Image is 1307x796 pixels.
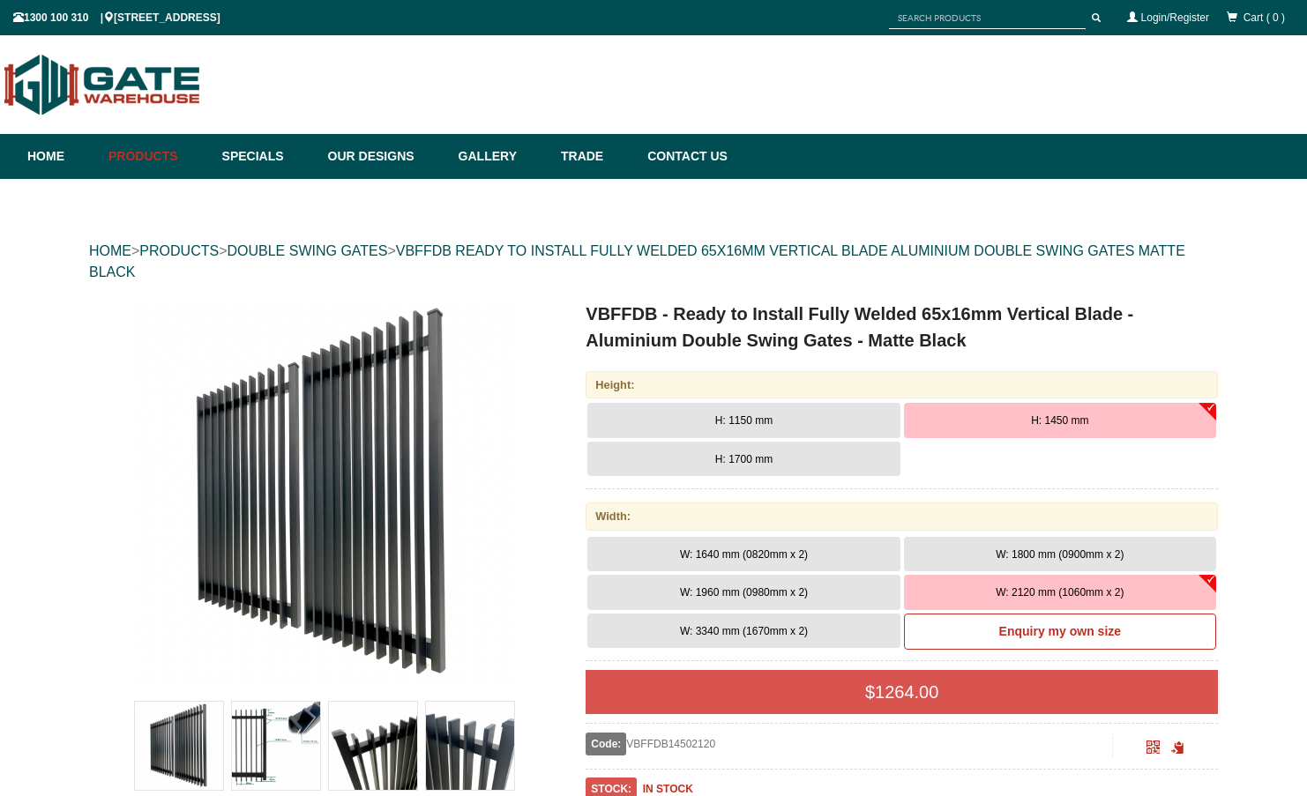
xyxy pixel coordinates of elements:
span: H: 1450 mm [1031,414,1088,427]
span: 1264.00 [875,682,938,702]
a: Products [100,134,213,179]
button: W: 1960 mm (0980mm x 2) [587,575,900,610]
button: W: 2120 mm (1060mm x 2) [904,575,1216,610]
b: IN STOCK [643,783,693,795]
div: $ [586,670,1218,714]
img: VBFFDB - Ready to Install Fully Welded 65x16mm Vertical Blade - Aluminium Double Swing Gates - Ma... [131,301,519,688]
a: Gallery [450,134,552,179]
a: Specials [213,134,319,179]
span: H: 1150 mm [715,414,773,427]
span: W: 1960 mm (0980mm x 2) [680,586,808,599]
button: H: 1450 mm [904,403,1216,438]
img: VBFFDB - Ready to Install Fully Welded 65x16mm Vertical Blade - Aluminium Double Swing Gates - Ma... [135,702,223,790]
span: H: 1700 mm [715,453,773,465]
img: VBFFDB - Ready to Install Fully Welded 65x16mm Vertical Blade - Aluminium Double Swing Gates - Ma... [426,702,514,790]
a: DOUBLE SWING GATES [227,243,387,258]
div: Height: [586,371,1218,398]
button: H: 1700 mm [587,442,900,477]
span: W: 3340 mm (1670mm x 2) [680,625,808,637]
a: Click to enlarge and scan to share. [1146,743,1160,755]
img: VBFFDB - Ready to Install Fully Welded 65x16mm Vertical Blade - Aluminium Double Swing Gates - Ma... [329,702,417,790]
span: W: 1640 mm (0820mm x 2) [680,548,808,561]
h1: VBFFDB - Ready to Install Fully Welded 65x16mm Vertical Blade - Aluminium Double Swing Gates - Ma... [586,301,1218,353]
button: W: 3340 mm (1670mm x 2) [587,614,900,649]
span: Cart ( 0 ) [1244,11,1285,24]
a: VBFFDB READY TO INSTALL FULLY WELDED 65X16MM VERTICAL BLADE ALUMINIUM DOUBLE SWING GATES MATTE BLACK [89,243,1185,279]
span: W: 1800 mm (0900mm x 2) [996,548,1124,561]
a: HOME [89,243,131,258]
a: Trade [552,134,639,179]
a: Enquiry my own size [904,614,1216,651]
a: Home [27,134,100,179]
span: Click to copy the URL [1171,741,1184,755]
div: > > > [89,223,1218,301]
a: Login/Register [1141,11,1209,24]
img: VBFFDB - Ready to Install Fully Welded 65x16mm Vertical Blade - Aluminium Double Swing Gates - Ma... [232,702,320,790]
div: VBFFDB14502120 [586,733,1112,755]
b: Enquiry my own size [999,624,1121,638]
div: Width: [586,502,1218,530]
span: 1300 100 310 | [STREET_ADDRESS] [13,11,220,24]
span: Code: [586,733,626,755]
a: PRODUCTS [139,243,219,258]
input: SEARCH PRODUCTS [889,7,1086,29]
a: Contact Us [639,134,728,179]
button: W: 1640 mm (0820mm x 2) [587,537,900,572]
a: Our Designs [319,134,450,179]
button: W: 1800 mm (0900mm x 2) [904,537,1216,572]
button: H: 1150 mm [587,403,900,438]
span: W: 2120 mm (1060mm x 2) [996,586,1124,599]
a: VBFFDB - Ready to Install Fully Welded 65x16mm Vertical Blade - Aluminium Double Swing Gates - Ma... [91,301,557,688]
